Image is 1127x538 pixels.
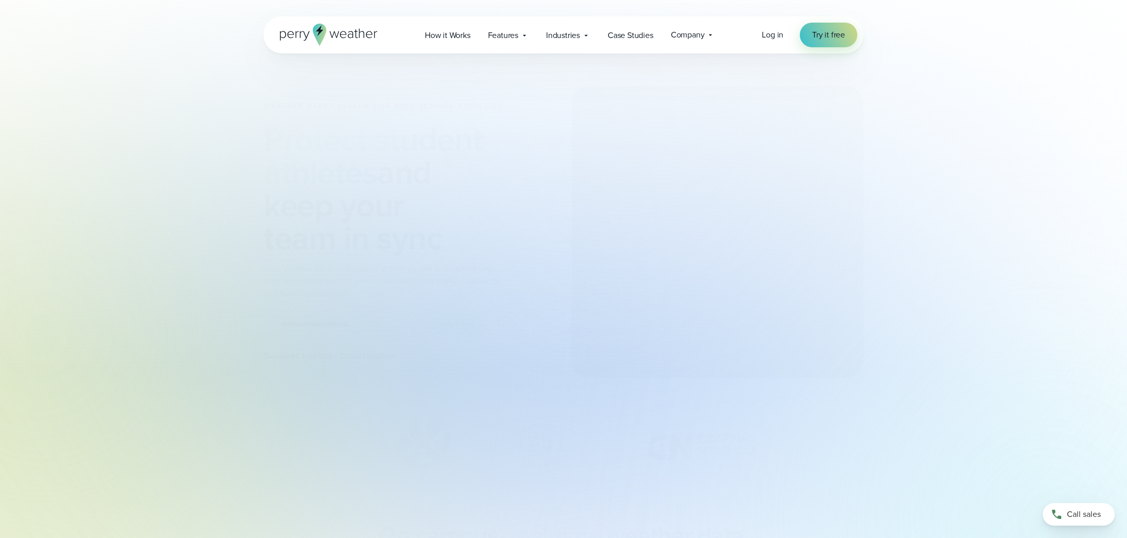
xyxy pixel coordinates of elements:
a: How it Works [416,25,479,46]
a: Case Studies [599,25,662,46]
span: Call sales [1067,508,1101,521]
span: Features [488,29,518,42]
a: Try it free [800,23,857,47]
span: How it Works [425,29,471,42]
a: Log in [762,29,783,41]
span: Company [671,29,705,41]
span: Case Studies [608,29,653,42]
a: Call sales [1043,503,1115,526]
span: Industries [546,29,580,42]
span: Try it free [812,29,845,41]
